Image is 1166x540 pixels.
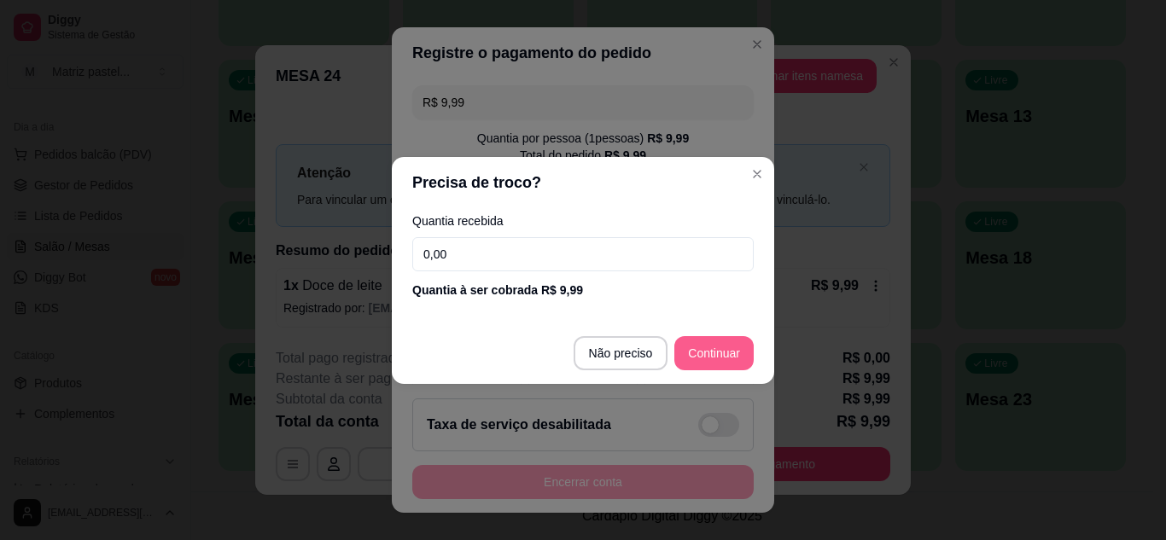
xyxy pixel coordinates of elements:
label: Quantia recebida [412,215,754,227]
button: Não preciso [574,336,668,370]
header: Precisa de troco? [392,157,774,208]
button: Close [743,160,771,188]
div: Quantia à ser cobrada R$ 9,99 [412,282,754,299]
button: Continuar [674,336,754,370]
